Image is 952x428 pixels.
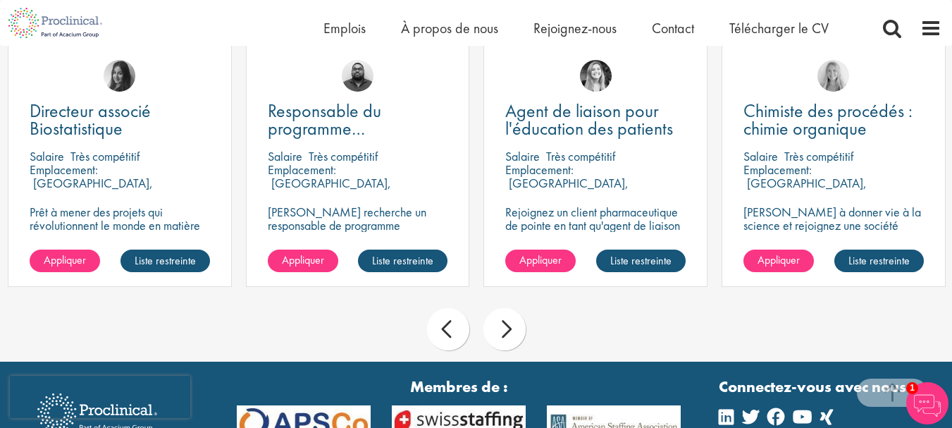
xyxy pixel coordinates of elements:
img: Manon Fuller [580,60,612,92]
a: Liste restreinte [596,250,686,272]
font: Chimiste des procédés : chimie organique [743,99,913,140]
a: Chimiste des procédés : chimie organique [743,102,924,137]
font: Emplacement: [30,161,98,178]
font: Agent de liaison pour l'éducation des patients [505,99,673,140]
a: Liste restreinte [120,250,210,272]
a: Emplois [323,19,366,37]
a: Rejoignez-nous [533,19,617,37]
font: 1 [910,383,915,393]
a: Appliquer [743,250,814,272]
font: Connectez-vous avec nous : [719,377,915,397]
font: Emplacement: [268,161,336,178]
img: Shannon Briggs [817,60,849,92]
a: Télécharger le CV [729,19,829,37]
font: Emplacement: [743,161,812,178]
font: Appliquer [519,252,562,267]
font: Directeur associé Biostatistique [30,99,151,140]
font: Liste restreinte [610,253,672,268]
font: [GEOGRAPHIC_DATA], [GEOGRAPHIC_DATA] [743,175,867,204]
font: [GEOGRAPHIC_DATA], [GEOGRAPHIC_DATA] [268,175,391,204]
a: Liste restreinte [834,250,924,272]
font: Emplacement: [505,161,574,178]
a: Responsable du programme [MEDICAL_DATA] [268,102,448,137]
font: [GEOGRAPHIC_DATA], [GEOGRAPHIC_DATA] [505,175,629,204]
iframe: reCAPTCHA [10,376,190,418]
img: Heidi Hennigan [104,60,135,92]
img: Chatbot [906,382,948,424]
a: Appliquer [30,250,100,272]
font: Liste restreinte [372,253,433,268]
font: Salaire [268,148,302,164]
font: Responsable du programme [MEDICAL_DATA] [268,99,398,158]
font: Salaire [743,148,778,164]
font: Liste restreinte [135,253,196,268]
font: Appliquer [44,252,86,267]
img: Ashley Bennett [342,60,373,92]
a: Directeur associé Biostatistique [30,102,210,137]
font: Salaire [505,148,540,164]
font: Appliquer [282,252,324,267]
font: Très compétitif [70,148,140,164]
a: Contact [652,19,694,37]
a: Appliquer [505,250,576,272]
font: Liste restreinte [848,253,910,268]
font: Salaire [30,148,64,164]
font: Très compétitif [784,148,853,164]
font: Appliquer [758,252,800,267]
a: Liste restreinte [358,250,447,272]
a: Appliquer [268,250,338,272]
font: Très compétitif [546,148,615,164]
a: À propos de nous [401,19,498,37]
font: Très compétitif [309,148,378,164]
a: Agent de liaison pour l'éducation des patients [505,102,686,137]
font: Membres de : [410,377,508,397]
font: [GEOGRAPHIC_DATA], [GEOGRAPHIC_DATA] [30,175,153,204]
